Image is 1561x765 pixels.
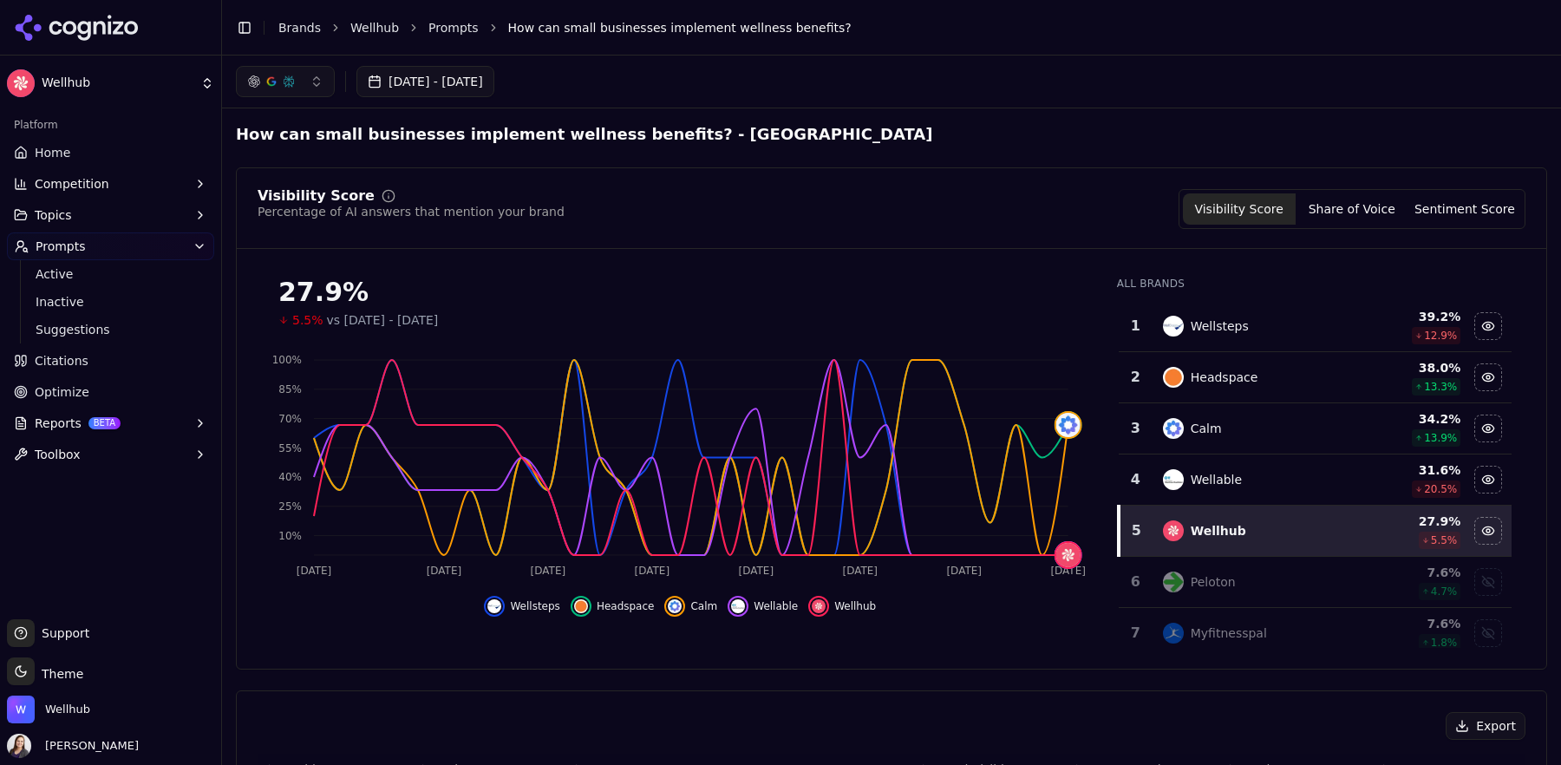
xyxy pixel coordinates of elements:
[7,696,90,723] button: Open organization switcher
[35,667,83,681] span: Theme
[1183,193,1296,225] button: Visibility Score
[45,702,90,717] span: Wellhub
[297,565,332,577] tspan: [DATE]
[808,596,876,617] button: Hide wellhub data
[1474,619,1502,647] button: Show myfitnesspal data
[664,596,717,617] button: Hide calm data
[574,599,588,613] img: headspace
[278,500,302,513] tspan: 25%
[356,66,494,97] button: [DATE] - [DATE]
[1474,466,1502,494] button: Hide wellable data
[668,599,682,613] img: calm
[1474,312,1502,340] button: Hide wellsteps data
[1359,513,1460,530] div: 27.9 %
[1163,520,1184,541] img: wellhub
[1191,420,1222,437] div: Calm
[1191,471,1242,488] div: Wellable
[29,317,193,342] a: Suggestions
[1359,359,1460,376] div: 38.0 %
[508,19,852,36] span: How can small businesses implement wellness benefits?
[7,441,214,468] button: Toolbox
[1431,585,1458,598] span: 4.7 %
[1119,352,1512,403] tr: 2headspaceHeadspace38.0%13.3%Hide headspace data
[7,111,214,139] div: Platform
[35,175,109,193] span: Competition
[1502,680,1544,722] iframe: Intercom live chat
[1474,415,1502,442] button: Hide calm data
[35,144,70,161] span: Home
[1119,403,1512,454] tr: 3calmCalm34.2%13.9%Hide calm data
[1163,469,1184,490] img: wellable
[531,565,566,577] tspan: [DATE]
[29,290,193,314] a: Inactive
[35,624,89,642] span: Support
[278,442,302,454] tspan: 55%
[1056,543,1081,567] img: wellhub
[1127,520,1146,541] div: 5
[1119,454,1512,506] tr: 4wellableWellable31.6%20.5%Hide wellable data
[1191,573,1236,591] div: Peloton
[38,738,139,754] span: [PERSON_NAME]
[1359,308,1460,325] div: 39.2 %
[597,599,655,613] span: Headspace
[35,446,81,463] span: Toolbox
[842,565,878,577] tspan: [DATE]
[1126,623,1146,644] div: 7
[635,565,670,577] tspan: [DATE]
[35,415,82,432] span: Reports
[7,734,31,758] img: Lauren Turner
[484,596,559,617] button: Hide wellsteps data
[278,471,302,483] tspan: 40%
[1359,461,1460,479] div: 31.6 %
[7,69,35,97] img: Wellhub
[36,265,186,283] span: Active
[1119,557,1512,608] tr: 6pelotonPeloton7.6%4.7%Show peloton data
[739,565,774,577] tspan: [DATE]
[278,383,302,396] tspan: 85%
[236,122,932,147] h2: How can small businesses implement wellness benefits? - [GEOGRAPHIC_DATA]
[36,321,186,338] span: Suggestions
[1119,608,1512,659] tr: 7myfitnesspalMyfitnesspal7.6%1.8%Show myfitnesspal data
[1163,418,1184,439] img: calm
[1126,418,1146,439] div: 3
[1408,193,1521,225] button: Sentiment Score
[1126,316,1146,337] div: 1
[1119,506,1512,557] tr: 5wellhubWellhub27.9%5.5%Hide wellhub data
[1191,624,1267,642] div: Myfitnesspal
[29,262,193,286] a: Active
[1424,329,1457,343] span: 12.9 %
[1163,623,1184,644] img: myfitnesspal
[292,311,323,329] span: 5.5%
[7,232,214,260] button: Prompts
[278,413,302,425] tspan: 70%
[1431,533,1458,547] span: 5.5 %
[1431,636,1458,650] span: 1.8 %
[278,530,302,542] tspan: 10%
[571,596,655,617] button: Hide headspace data
[7,201,214,229] button: Topics
[834,599,876,613] span: Wellhub
[1424,431,1457,445] span: 13.9 %
[1424,380,1457,394] span: 13.3 %
[88,417,121,429] span: BETA
[272,354,302,366] tspan: 100%
[1117,277,1512,291] div: All Brands
[1119,301,1512,352] tr: 1wellstepsWellsteps39.2%12.9%Hide wellsteps data
[258,203,565,220] div: Percentage of AI answers that mention your brand
[1126,572,1146,592] div: 6
[7,696,35,723] img: Wellhub
[731,599,745,613] img: wellable
[7,170,214,198] button: Competition
[7,734,139,758] button: Open user button
[728,596,798,617] button: Hide wellable data
[427,565,462,577] tspan: [DATE]
[1191,317,1249,335] div: Wellsteps
[7,347,214,375] a: Citations
[350,19,399,36] a: Wellhub
[7,378,214,406] a: Optimize
[1474,363,1502,391] button: Hide headspace data
[7,409,214,437] button: ReportsBETA
[1359,615,1460,632] div: 7.6 %
[946,565,982,577] tspan: [DATE]
[1191,522,1246,539] div: Wellhub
